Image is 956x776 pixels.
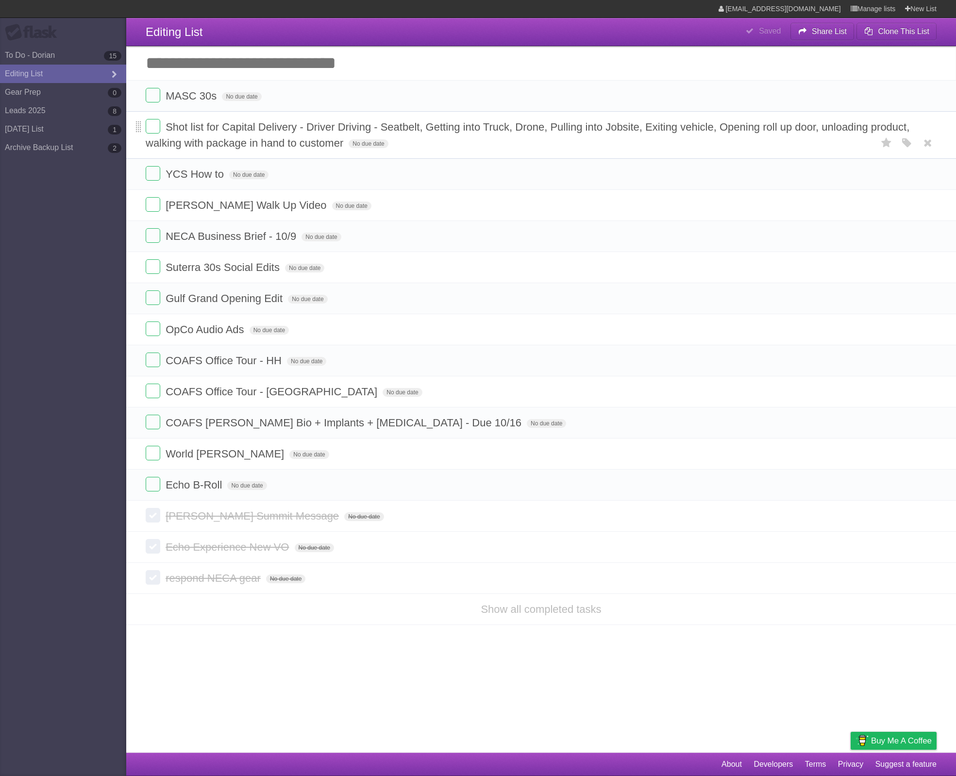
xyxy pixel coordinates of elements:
[838,755,863,774] a: Privacy
[166,510,341,522] span: [PERSON_NAME] Summit Message
[108,143,121,153] b: 2
[856,23,937,40] button: Clone This List
[108,106,121,116] b: 8
[166,354,284,367] span: COAFS Office Tour - HH
[266,574,305,583] span: No due date
[295,543,334,552] span: No due date
[875,755,937,774] a: Suggest a feature
[344,512,384,521] span: No due date
[383,388,422,397] span: No due date
[759,27,781,35] b: Saved
[229,170,268,179] span: No due date
[108,125,121,135] b: 1
[481,603,601,615] a: Show all completed tasks
[146,508,160,523] label: Done
[805,755,826,774] a: Terms
[166,261,282,273] span: Suterra 30s Social Edits
[166,479,224,491] span: Echo B-Roll
[166,541,291,553] span: Echo Experience New VO
[878,27,929,35] b: Clone This List
[285,264,324,272] span: No due date
[166,448,286,460] span: World [PERSON_NAME]
[855,732,869,749] img: Buy me a coffee
[146,290,160,305] label: Done
[851,732,937,750] a: Buy me a coffee
[146,228,160,243] label: Done
[166,572,263,584] span: respond NECA gear
[332,202,371,210] span: No due date
[166,417,524,429] span: COAFS [PERSON_NAME] Bio + Implants + [MEDICAL_DATA] - Due 10/16
[166,230,299,242] span: NECA Business Brief - 10/9
[812,27,847,35] b: Share List
[227,481,267,490] span: No due date
[721,755,742,774] a: About
[222,92,261,101] span: No due date
[104,51,121,61] b: 15
[166,90,219,102] span: MASC 30s
[146,119,160,134] label: Done
[146,321,160,336] label: Done
[877,135,896,151] label: Star task
[754,755,793,774] a: Developers
[146,197,160,212] label: Done
[146,25,202,38] span: Editing List
[146,353,160,367] label: Done
[146,415,160,429] label: Done
[146,477,160,491] label: Done
[302,233,341,241] span: No due date
[250,326,289,335] span: No due date
[288,295,327,304] span: No due date
[527,419,566,428] span: No due date
[790,23,855,40] button: Share List
[349,139,388,148] span: No due date
[166,323,246,336] span: OpCo Audio Ads
[166,292,285,304] span: Gulf Grand Opening Edit
[5,24,63,41] div: Flask
[166,168,226,180] span: YCS How to
[289,450,329,459] span: No due date
[146,259,160,274] label: Done
[146,384,160,398] label: Done
[146,166,160,181] label: Done
[146,539,160,554] label: Done
[146,88,160,102] label: Done
[146,570,160,585] label: Done
[871,732,932,749] span: Buy me a coffee
[108,88,121,98] b: 0
[146,446,160,460] label: Done
[166,199,329,211] span: [PERSON_NAME] Walk Up Video
[287,357,326,366] span: No due date
[166,386,380,398] span: COAFS Office Tour - [GEOGRAPHIC_DATA]
[146,121,909,149] span: Shot list for Capital Delivery - Driver Driving - Seatbelt, Getting into Truck, Drone, Pulling in...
